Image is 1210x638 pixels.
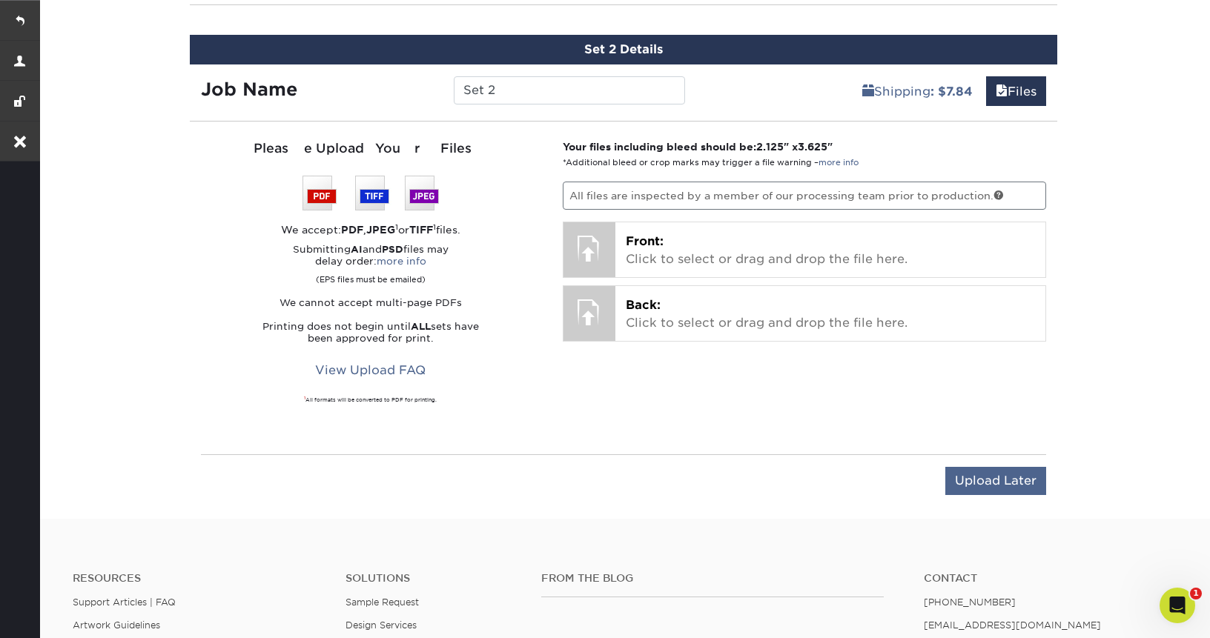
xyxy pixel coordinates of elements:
p: We cannot accept multi-page PDFs [201,297,540,309]
iframe: Intercom live chat [1160,588,1195,623]
small: (EPS files must be emailed) [316,268,426,285]
input: Upload Later [945,467,1046,495]
div: Please Upload Your Files [201,139,540,159]
iframe: Google Customer Reviews [4,593,126,633]
strong: JPEG [366,224,395,236]
h4: Solutions [346,572,518,585]
a: Shipping: $7.84 [853,76,982,106]
strong: AI [351,244,363,255]
img: We accept: PSD, TIFF, or JPEG (JPG) [302,176,439,210]
a: View Upload FAQ [305,356,435,385]
span: 3.625 [798,141,827,153]
strong: ALL [411,321,431,332]
span: 1 [1190,588,1202,599]
span: files [996,84,1008,99]
strong: PDF [341,224,363,236]
a: Files [986,76,1046,106]
strong: TIFF [409,224,433,236]
a: more info [819,158,859,167]
div: All formats will be converted to PDF for printing. [201,396,540,404]
b: : $7.84 [930,84,973,99]
small: *Additional bleed or crop marks may trigger a file warning – [563,158,859,167]
strong: Your files including bleed should be: " x " [563,141,833,153]
p: Click to select or drag and drop the file here. [626,296,1036,332]
span: Front: [626,234,664,248]
p: Printing does not begin until sets have been approved for print. [201,321,540,345]
a: [PHONE_NUMBER] [924,597,1016,608]
div: We accept: , or files. [201,222,540,237]
sup: 1 [395,222,398,231]
a: [EMAIL_ADDRESS][DOMAIN_NAME] [924,619,1101,631]
p: Click to select or drag and drop the file here. [626,233,1036,268]
sup: 1 [433,222,436,231]
a: Contact [924,572,1174,585]
span: Back: [626,298,661,312]
h4: Resources [73,572,323,585]
a: more info [377,256,426,267]
span: 2.125 [756,141,784,153]
div: Set 2 Details [190,35,1057,64]
h4: From the Blog [541,572,884,585]
a: Design Services [346,619,417,631]
strong: PSD [382,244,403,255]
input: Enter a job name [454,76,684,104]
sup: 1 [304,396,305,400]
strong: Job Name [201,79,297,100]
a: Sample Request [346,597,419,608]
p: Submitting and files may delay order: [201,244,540,285]
p: All files are inspected by a member of our processing team prior to production. [563,182,1047,210]
span: shipping [862,84,874,99]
